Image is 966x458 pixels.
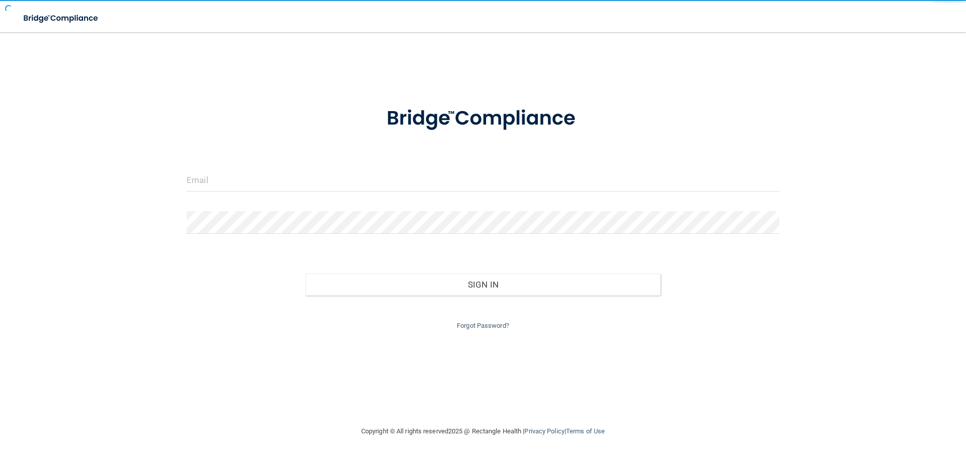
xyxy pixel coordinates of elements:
div: Copyright © All rights reserved 2025 @ Rectangle Health | | [299,415,667,447]
input: Email [187,169,779,192]
button: Sign In [305,273,661,296]
img: bridge_compliance_login_screen.278c3ca4.svg [366,93,600,145]
a: Privacy Policy [524,427,564,435]
img: bridge_compliance_login_screen.278c3ca4.svg [15,8,108,29]
a: Forgot Password? [457,322,509,329]
a: Terms of Use [566,427,605,435]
